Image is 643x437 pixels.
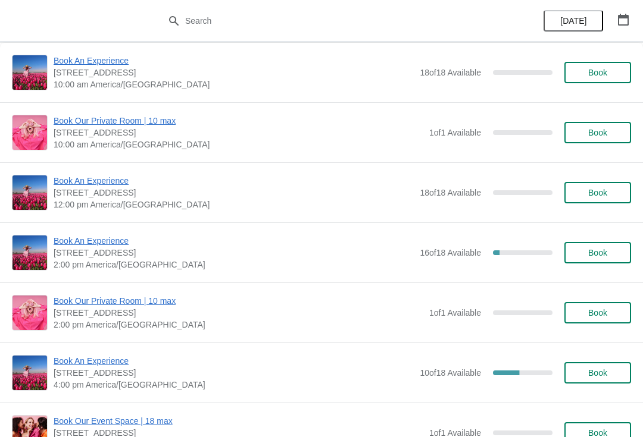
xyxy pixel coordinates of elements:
[185,10,482,32] input: Search
[54,295,423,307] span: Book Our Private Room | 10 max
[420,368,481,378] span: 10 of 18 Available
[588,308,607,317] span: Book
[54,367,414,379] span: [STREET_ADDRESS]
[13,356,47,390] img: Book An Experience | 1815 North Milwaukee Avenue, Chicago, IL, USA | 4:00 pm America/Chicago
[564,62,631,83] button: Book
[429,308,481,317] span: 1 of 1 Available
[588,128,607,137] span: Book
[54,415,423,427] span: Book Our Event Space | 18 max
[54,235,414,247] span: Book An Experience
[560,16,586,26] span: [DATE]
[13,175,47,210] img: Book An Experience | 1815 North Milwaukee Avenue, Chicago, IL, USA | 12:00 pm America/Chicago
[54,355,414,367] span: Book An Experience
[564,302,631,323] button: Book
[420,68,481,77] span: 18 of 18 Available
[54,307,423,319] span: [STREET_ADDRESS]
[429,128,481,137] span: 1 of 1 Available
[588,368,607,378] span: Book
[13,235,47,270] img: Book An Experience | 1815 North Milwaukee Avenue, Chicago, IL, USA | 2:00 pm America/Chicago
[54,175,414,187] span: Book An Experience
[13,115,47,150] img: Book Our Private Room | 10 max | 1815 N. Milwaukee Ave., Chicago, IL 60647 | 10:00 am America/Chi...
[54,78,414,90] span: 10:00 am America/[GEOGRAPHIC_DATA]
[564,122,631,143] button: Book
[420,188,481,197] span: 18 of 18 Available
[54,127,423,139] span: [STREET_ADDRESS]
[564,242,631,263] button: Book
[588,248,607,257] span: Book
[54,187,414,199] span: [STREET_ADDRESS]
[564,182,631,203] button: Book
[54,247,414,259] span: [STREET_ADDRESS]
[588,188,607,197] span: Book
[420,248,481,257] span: 16 of 18 Available
[54,379,414,391] span: 4:00 pm America/[GEOGRAPHIC_DATA]
[544,10,603,32] button: [DATE]
[54,259,414,271] span: 2:00 pm America/[GEOGRAPHIC_DATA]
[54,55,414,67] span: Book An Experience
[13,295,47,330] img: Book Our Private Room | 10 max | 1815 N. Milwaukee Ave., Chicago, IL 60647 | 2:00 pm America/Chicago
[54,115,423,127] span: Book Our Private Room | 10 max
[54,199,414,210] span: 12:00 pm America/[GEOGRAPHIC_DATA]
[54,139,423,150] span: 10:00 am America/[GEOGRAPHIC_DATA]
[564,362,631,383] button: Book
[13,55,47,90] img: Book An Experience | 1815 North Milwaukee Avenue, Chicago, IL, USA | 10:00 am America/Chicago
[54,67,414,78] span: [STREET_ADDRESS]
[588,68,607,77] span: Book
[54,319,423,331] span: 2:00 pm America/[GEOGRAPHIC_DATA]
